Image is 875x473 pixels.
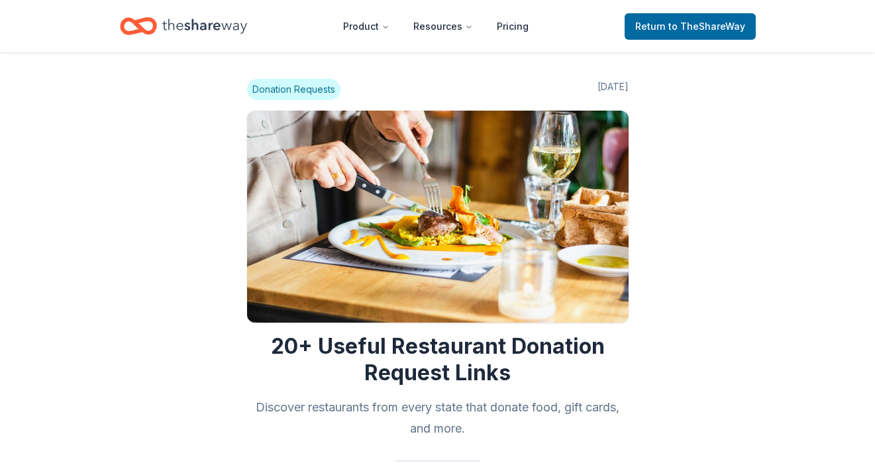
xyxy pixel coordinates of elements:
[247,333,629,386] h1: 20+ Useful Restaurant Donation Request Links
[486,13,539,40] a: Pricing
[635,19,745,34] span: Return
[403,13,484,40] button: Resources
[333,11,539,42] nav: Main
[625,13,756,40] a: Returnto TheShareWay
[247,397,629,439] h2: Discover restaurants from every state that donate food, gift cards, and more.
[247,111,629,323] img: Image for 20+ Useful Restaurant Donation Request Links
[597,79,629,100] span: [DATE]
[120,11,247,42] a: Home
[247,79,340,100] span: Donation Requests
[668,21,745,32] span: to TheShareWay
[333,13,400,40] button: Product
